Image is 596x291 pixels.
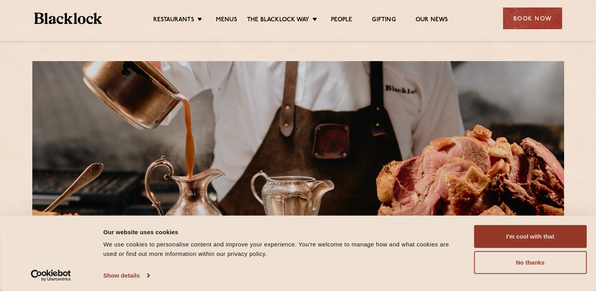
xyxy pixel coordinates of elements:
a: Our News [416,16,448,25]
a: The Blacklock Way [247,16,309,25]
a: People [331,16,352,25]
a: Restaurants [153,16,194,25]
div: Our website uses cookies [103,227,456,237]
button: I'm cool with that [474,225,587,248]
a: Menus [216,16,237,25]
a: Usercentrics Cookiebot - opens in a new window [17,270,85,282]
a: Show details [103,270,149,282]
div: We use cookies to personalise content and improve your experience. You're welcome to manage how a... [103,240,456,259]
button: No thanks [474,251,587,274]
div: Book Now [503,7,562,29]
a: Gifting [372,16,395,25]
img: BL_Textured_Logo-footer-cropped.svg [34,13,102,24]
